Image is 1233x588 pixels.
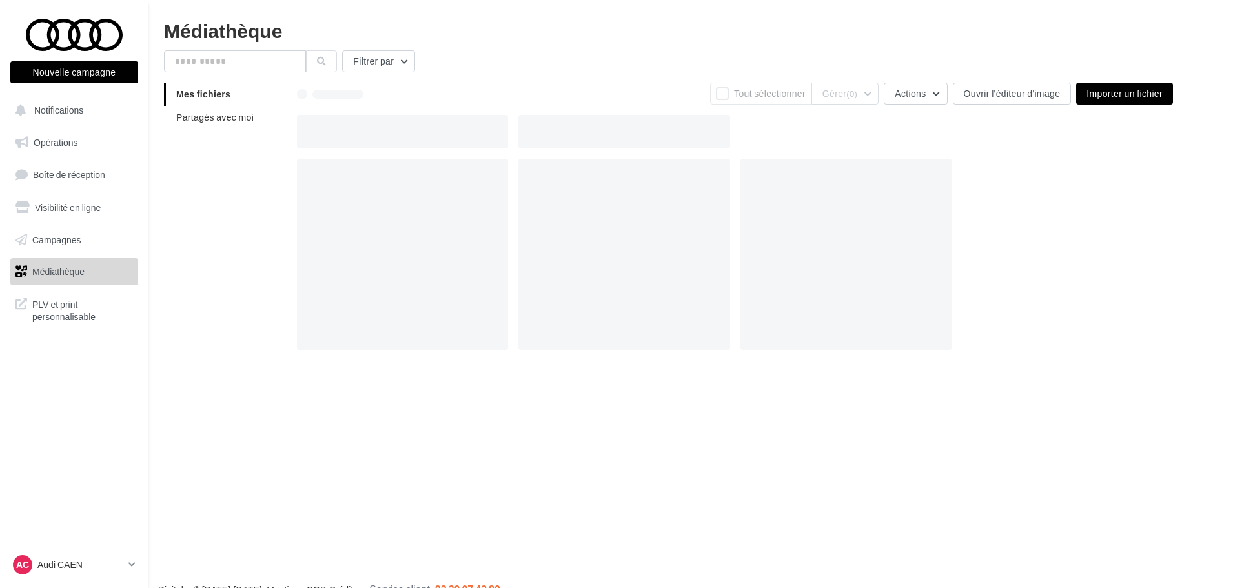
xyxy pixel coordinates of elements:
span: (0) [846,88,857,99]
p: Audi CAEN [37,558,123,571]
a: Boîte de réception [8,161,141,188]
button: Gérer(0) [811,83,879,105]
span: Actions [895,88,926,99]
button: Importer un fichier [1076,83,1173,105]
a: PLV et print personnalisable [8,290,141,329]
span: Boîte de réception [33,169,105,180]
a: AC Audi CAEN [10,553,138,577]
button: Nouvelle campagne [10,61,138,83]
span: AC [16,558,29,571]
button: Filtrer par [342,50,415,72]
span: Importer un fichier [1086,88,1163,99]
span: Opérations [34,137,77,148]
span: Mes fichiers [176,88,230,99]
a: Visibilité en ligne [8,194,141,221]
a: Opérations [8,129,141,156]
button: Tout sélectionner [710,83,811,105]
button: Actions [884,83,947,105]
span: PLV et print personnalisable [32,296,133,323]
span: Notifications [34,105,83,116]
span: Campagnes [32,234,81,245]
div: Médiathèque [164,21,1218,40]
button: Notifications [8,97,136,124]
span: Médiathèque [32,266,85,277]
span: Visibilité en ligne [35,202,101,213]
a: Campagnes [8,227,141,254]
a: Médiathèque [8,258,141,285]
button: Ouvrir l'éditeur d'image [953,83,1072,105]
span: Partagés avec moi [176,112,254,123]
